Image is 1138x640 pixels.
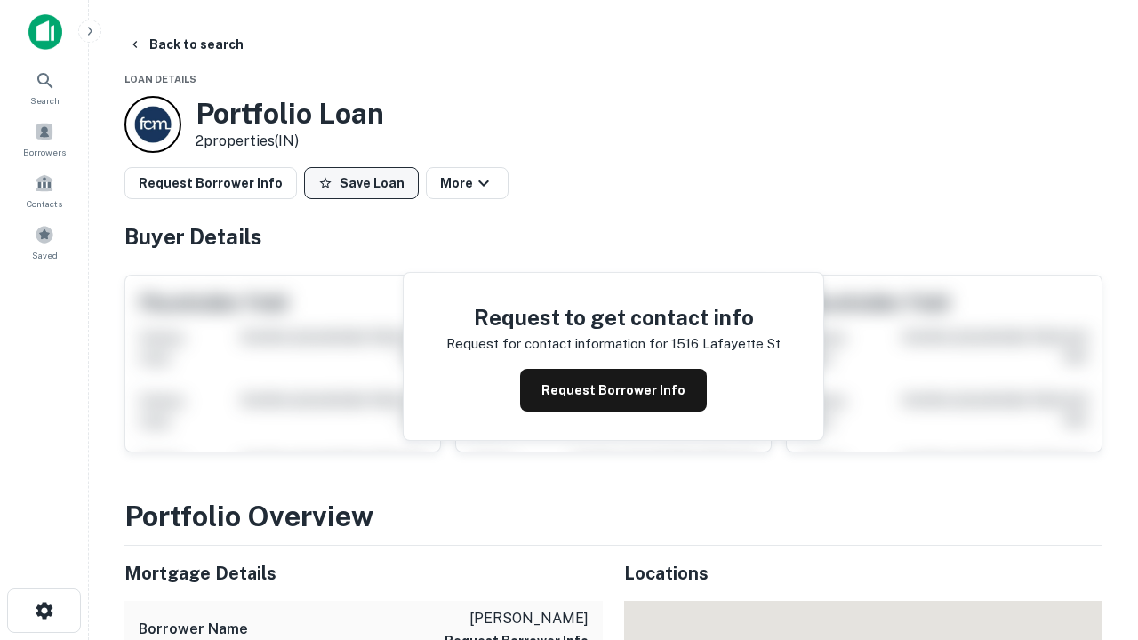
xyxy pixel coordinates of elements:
h3: Portfolio Loan [196,97,384,131]
button: More [426,167,509,199]
span: Contacts [27,196,62,211]
a: Contacts [5,166,84,214]
span: Loan Details [124,74,196,84]
h3: Portfolio Overview [124,495,1102,538]
p: [PERSON_NAME] [445,608,589,629]
p: 2 properties (IN) [196,131,384,152]
button: Request Borrower Info [124,167,297,199]
img: capitalize-icon.png [28,14,62,50]
span: Search [30,93,60,108]
h5: Mortgage Details [124,560,603,587]
h5: Locations [624,560,1102,587]
iframe: Chat Widget [1049,441,1138,526]
p: 1516 lafayette st [671,333,781,355]
button: Back to search [121,28,251,60]
button: Request Borrower Info [520,369,707,412]
a: Search [5,63,84,111]
h6: Borrower Name [139,619,248,640]
button: Save Loan [304,167,419,199]
span: Saved [32,248,58,262]
h4: Buyer Details [124,220,1102,252]
a: Borrowers [5,115,84,163]
p: Request for contact information for [446,333,668,355]
a: Saved [5,218,84,266]
span: Borrowers [23,145,66,159]
h4: Request to get contact info [446,301,781,333]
